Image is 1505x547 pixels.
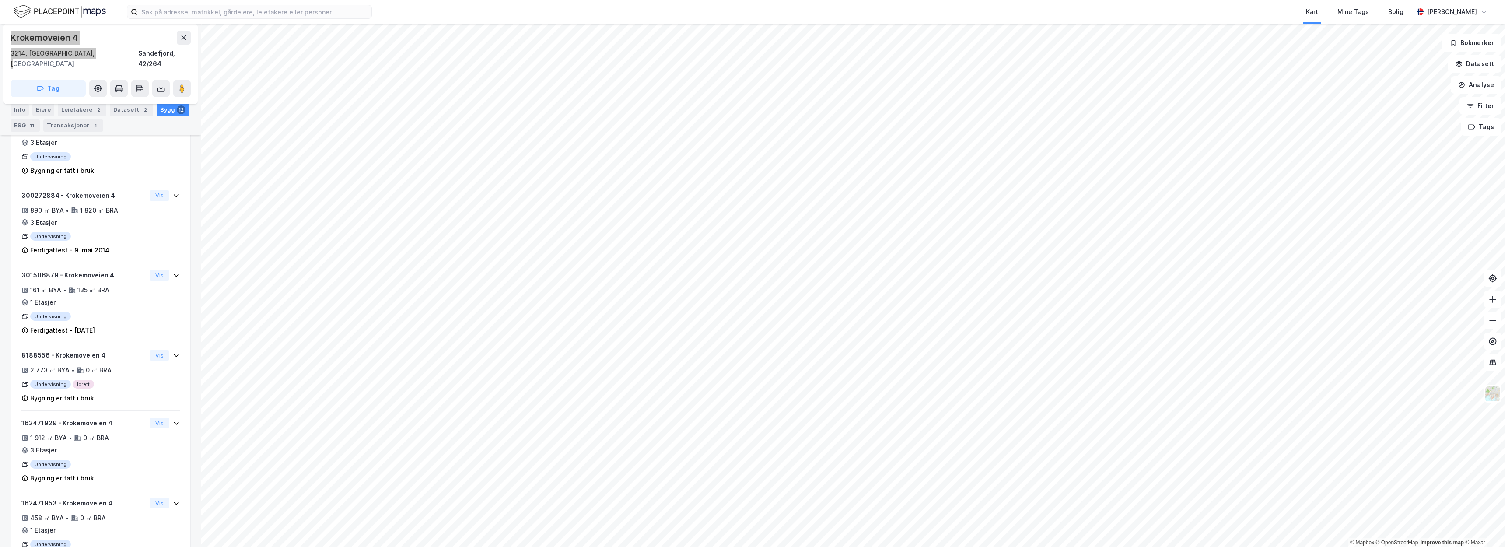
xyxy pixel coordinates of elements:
[1461,505,1505,547] div: Kontrollprogram for chat
[30,525,56,536] div: 1 Etasjer
[86,365,112,375] div: 0 ㎡ BRA
[91,121,100,130] div: 1
[1350,540,1374,546] a: Mapbox
[80,205,118,216] div: 1 820 ㎡ BRA
[21,350,146,361] div: 8188556 - Krokemoveien 4
[32,104,54,116] div: Eiere
[10,48,138,69] div: 3214, [GEOGRAPHIC_DATA], [GEOGRAPHIC_DATA]
[138,48,191,69] div: Sandefjord, 42/264
[1484,386,1501,402] img: Z
[141,105,150,114] div: 2
[30,513,64,523] div: 458 ㎡ BYA
[30,393,94,403] div: Bygning er tatt i bruk
[10,80,86,97] button: Tag
[14,4,106,19] img: logo.f888ab2527a4732fd821a326f86c7f29.svg
[30,297,56,308] div: 1 Etasjer
[30,217,57,228] div: 3 Etasjer
[150,350,169,361] button: Vis
[21,418,146,428] div: 162471929 - Krokemoveien 4
[83,433,109,443] div: 0 ㎡ BRA
[138,5,371,18] input: Søk på adresse, matrikkel, gårdeiere, leietakere eller personer
[1337,7,1369,17] div: Mine Tags
[30,433,67,443] div: 1 912 ㎡ BYA
[21,270,146,281] div: 301506879 - Krokemoveien 4
[10,119,40,132] div: ESG
[80,513,106,523] div: 0 ㎡ BRA
[30,325,95,336] div: Ferdigattest - [DATE]
[1461,118,1501,136] button: Tags
[71,367,75,374] div: •
[58,104,106,116] div: Leietakere
[10,104,29,116] div: Info
[21,498,146,508] div: 162471953 - Krokemoveien 4
[30,365,70,375] div: 2 773 ㎡ BYA
[1388,7,1403,17] div: Bolig
[150,418,169,428] button: Vis
[94,105,103,114] div: 2
[30,165,94,176] div: Bygning er tatt i bruk
[30,445,57,456] div: 3 Etasjer
[1306,7,1318,17] div: Kart
[150,190,169,201] button: Vis
[30,245,109,256] div: Ferdigattest - 9. mai 2014
[28,121,36,130] div: 11
[66,207,69,214] div: •
[30,205,64,216] div: 890 ㎡ BYA
[1461,505,1505,547] iframe: Chat Widget
[1421,540,1464,546] a: Improve this map
[63,287,66,294] div: •
[10,31,80,45] div: Krokemoveien 4
[1459,97,1501,115] button: Filter
[30,137,57,148] div: 3 Etasjer
[21,190,146,201] div: 300272884 - Krokemoveien 4
[66,515,69,522] div: •
[110,104,153,116] div: Datasett
[1451,76,1501,94] button: Analyse
[1448,55,1501,73] button: Datasett
[157,104,189,116] div: Bygg
[69,435,72,442] div: •
[150,270,169,281] button: Vis
[30,473,94,484] div: Bygning er tatt i bruk
[1442,34,1501,52] button: Bokmerker
[150,498,169,508] button: Vis
[177,105,185,114] div: 12
[77,285,109,295] div: 135 ㎡ BRA
[1376,540,1418,546] a: OpenStreetMap
[30,285,61,295] div: 161 ㎡ BYA
[1427,7,1477,17] div: [PERSON_NAME]
[43,119,103,132] div: Transaksjoner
